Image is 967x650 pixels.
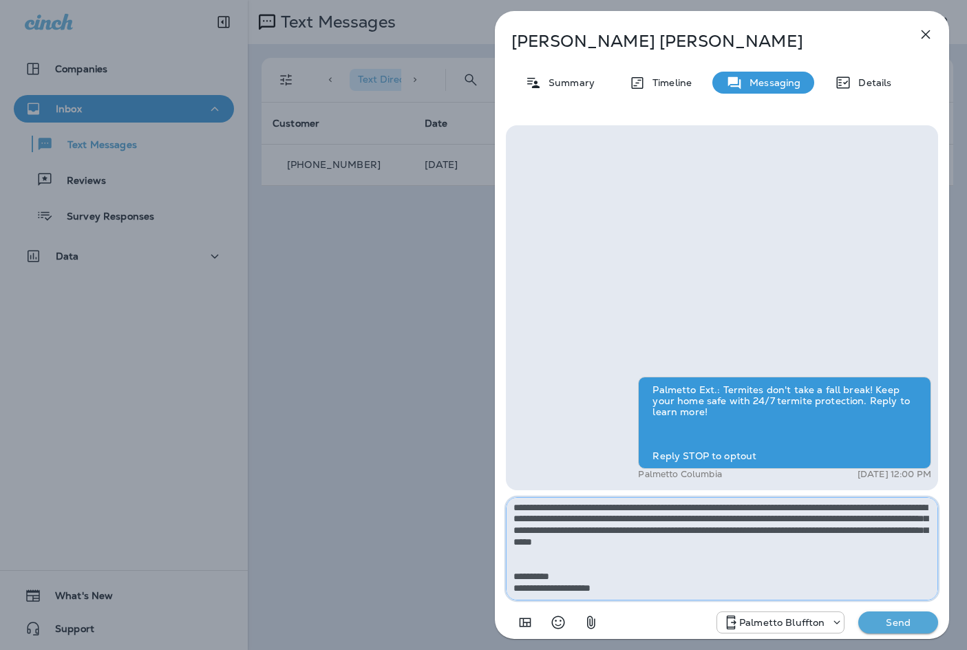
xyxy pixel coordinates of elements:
button: Select an emoji [544,609,572,636]
p: Palmetto Bluffton [739,617,825,628]
p: Details [851,77,891,88]
p: Send [869,616,927,629]
div: Palmetto Ext.: Termites don't take a fall break! Keep your home safe with 24/7 termite protection... [638,377,931,469]
p: Summary [542,77,595,88]
p: Messaging [743,77,800,88]
div: +1 (843) 604-3631 [717,614,844,631]
p: [DATE] 12:00 PM [858,469,931,480]
p: [PERSON_NAME] [PERSON_NAME] [511,32,887,51]
button: Send [858,611,938,633]
p: Timeline [646,77,692,88]
button: Add in a premade template [511,609,539,636]
p: Palmetto Columbia [638,469,721,480]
